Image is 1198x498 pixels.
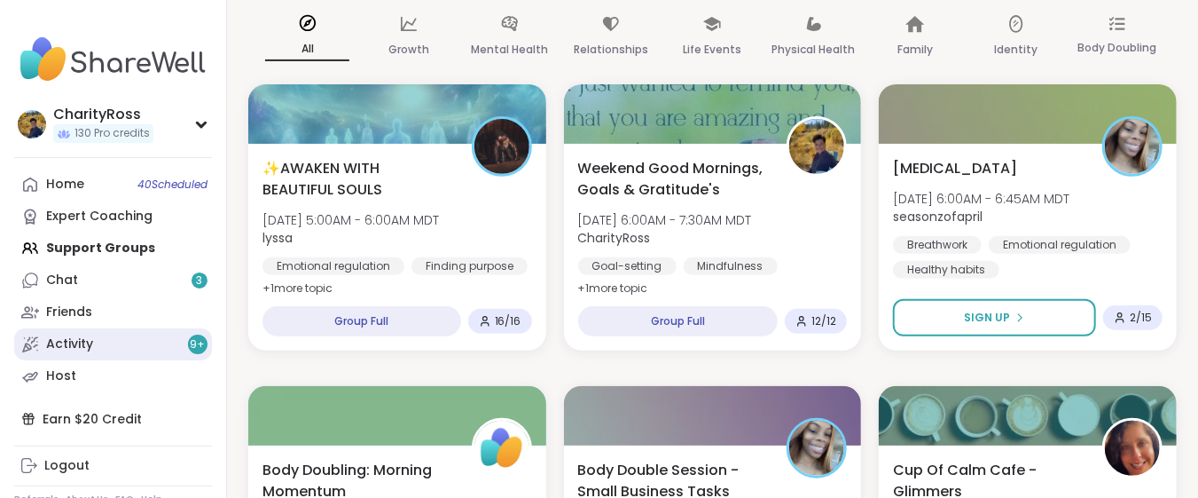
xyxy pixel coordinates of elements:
img: ShareWell [474,421,529,476]
a: Home40Scheduled [14,169,212,201]
span: 16 / 16 [495,314,521,328]
div: Friends [46,304,92,321]
div: CharityRoss [53,105,153,124]
p: Identity [995,39,1038,60]
div: Host [46,368,76,385]
span: Weekend Good Mornings, Goals & Gratitude's [578,158,768,201]
p: Relationships [574,39,648,60]
div: Expert Coaching [46,208,153,225]
div: Earn $20 Credit [14,403,212,435]
b: seasonzofapril [893,208,983,225]
a: Host [14,360,212,392]
a: Chat3 [14,265,212,296]
p: Body Doubling [1078,37,1157,59]
div: Logout [44,457,90,475]
span: ✨AWAKEN WITH BEAUTIFUL SOULS [262,158,452,201]
span: [MEDICAL_DATA] [893,158,1017,179]
p: Growth [388,39,429,60]
span: 2 / 15 [1130,311,1152,325]
div: Breathwork [893,236,982,254]
a: Logout [14,450,212,482]
div: Healthy habits [893,261,999,279]
div: Home [46,176,84,194]
div: Goal-setting [578,257,677,275]
span: [DATE] 5:00AM - 6:00AM MDT [262,211,439,229]
div: Emotional regulation [262,257,404,275]
img: CharityRoss [18,110,46,138]
img: Allie_P [1105,421,1160,476]
span: [DATE] 6:00AM - 7:30AM MDT [578,211,752,229]
span: [DATE] 6:00AM - 6:45AM MDT [893,190,1069,208]
img: seasonzofapril [789,421,844,476]
a: Friends [14,296,212,328]
span: Sign Up [965,310,1011,326]
div: Group Full [262,306,461,336]
p: All [265,38,349,61]
p: Mental Health [472,39,549,60]
span: 9 + [191,337,206,352]
p: Family [897,39,933,60]
img: lyssa [474,119,529,174]
button: Sign Up [893,299,1096,336]
span: 3 [197,273,203,289]
b: lyssa [262,229,293,247]
b: CharityRoss [578,229,651,247]
img: CharityRoss [789,119,844,174]
span: 130 Pro credits [74,126,150,141]
span: 12 / 12 [811,314,836,328]
img: seasonzofapril [1105,119,1160,174]
div: Chat [46,272,78,289]
img: ShareWell Nav Logo [14,28,212,91]
div: Mindfulness [684,257,778,275]
p: Physical Health [772,39,856,60]
div: Group Full [578,306,779,336]
div: Activity [46,336,93,353]
span: 40 Scheduled [137,178,207,192]
div: Finding purpose [411,257,528,275]
p: Life Events [683,39,741,60]
div: Emotional regulation [989,236,1131,254]
a: Expert Coaching [14,201,212,233]
a: Activity9+ [14,328,212,360]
